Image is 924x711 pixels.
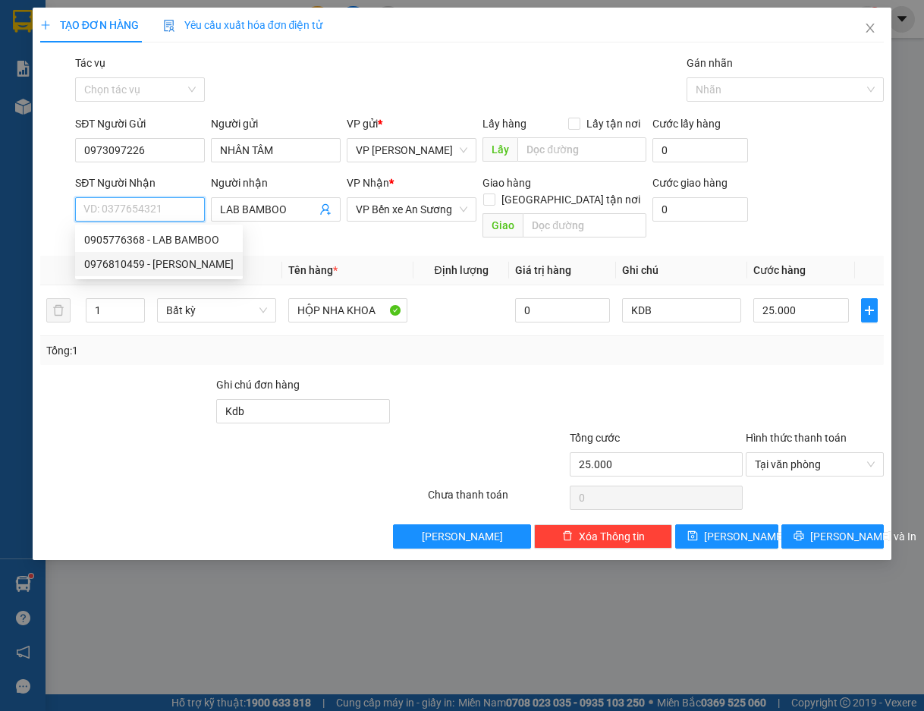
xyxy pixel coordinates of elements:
[622,298,741,322] input: Ghi Chú
[356,139,467,162] span: VP Long Khánh
[5,110,93,119] span: In ngày:
[211,115,341,132] div: Người gửi
[746,432,847,444] label: Hình thức thanh toán
[166,299,267,322] span: Bất kỳ
[40,19,139,31] span: TẠO ĐƠN HÀNG
[515,298,610,322] input: 0
[393,524,531,549] button: [PERSON_NAME]
[46,298,71,322] button: delete
[75,115,205,132] div: SĐT Người Gửi
[862,304,878,316] span: plus
[495,191,646,208] span: [GEOGRAPHIC_DATA] tận nơi
[75,175,205,191] div: SĐT Người Nhận
[347,177,389,189] span: VP Nhận
[211,175,341,191] div: Người nhận
[163,20,175,32] img: icon
[704,528,785,545] span: [PERSON_NAME]
[861,298,878,322] button: plus
[570,432,620,444] span: Tổng cước
[120,68,186,77] span: Hotline: 19001152
[84,256,234,272] div: 0976810459 - [PERSON_NAME]
[675,524,778,549] button: save[PERSON_NAME]
[216,379,300,391] label: Ghi chú đơn hàng
[781,524,885,549] button: printer[PERSON_NAME] và In
[356,198,467,221] span: VP Bến xe An Sương
[482,118,526,130] span: Lấy hàng
[794,530,804,543] span: printer
[580,115,646,132] span: Lấy tận nơi
[46,342,358,359] div: Tổng: 1
[435,264,489,276] span: Định lượng
[755,453,875,476] span: Tại văn phòng
[75,252,243,276] div: 0976810459 - PHÚC HÂN
[75,57,105,69] label: Tác vụ
[422,528,503,545] span: [PERSON_NAME]
[687,530,698,543] span: save
[33,110,93,119] span: 13:51:31 [DATE]
[652,177,728,189] label: Cước giao hàng
[347,115,476,132] div: VP gửi
[864,22,876,34] span: close
[163,19,323,31] span: Yêu cầu xuất hóa đơn điện tử
[319,203,332,216] span: user-add
[84,231,234,248] div: 0905776368 - LAB BAMBOO
[517,137,646,162] input: Dọc đường
[849,8,891,50] button: Close
[75,228,243,252] div: 0905776368 - LAB BAMBOO
[652,138,748,162] input: Cước lấy hàng
[616,256,747,285] th: Ghi chú
[120,8,208,21] strong: ĐỒNG PHƯỚC
[810,528,916,545] span: [PERSON_NAME] và In
[40,20,51,30] span: plus
[562,530,573,543] span: delete
[534,524,672,549] button: deleteXóa Thông tin
[652,197,748,222] input: Cước giao hàng
[216,399,390,423] input: Ghi chú đơn hàng
[652,118,721,130] label: Cước lấy hàng
[753,264,806,276] span: Cước hàng
[426,486,567,513] div: Chưa thanh toán
[41,82,186,94] span: -----------------------------------------
[120,24,204,43] span: Bến xe [GEOGRAPHIC_DATA]
[5,9,73,76] img: logo
[482,213,523,238] span: Giao
[5,98,159,107] span: [PERSON_NAME]:
[515,264,571,276] span: Giá trị hàng
[579,528,645,545] span: Xóa Thông tin
[482,137,517,162] span: Lấy
[687,57,733,69] label: Gán nhãn
[120,46,209,64] span: 01 Võ Văn Truyện, KP.1, Phường 2
[523,213,646,238] input: Dọc đường
[288,264,338,276] span: Tên hàng
[482,177,531,189] span: Giao hàng
[288,298,407,322] input: VD: Bàn, Ghế
[76,96,159,108] span: VPLK1309250004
